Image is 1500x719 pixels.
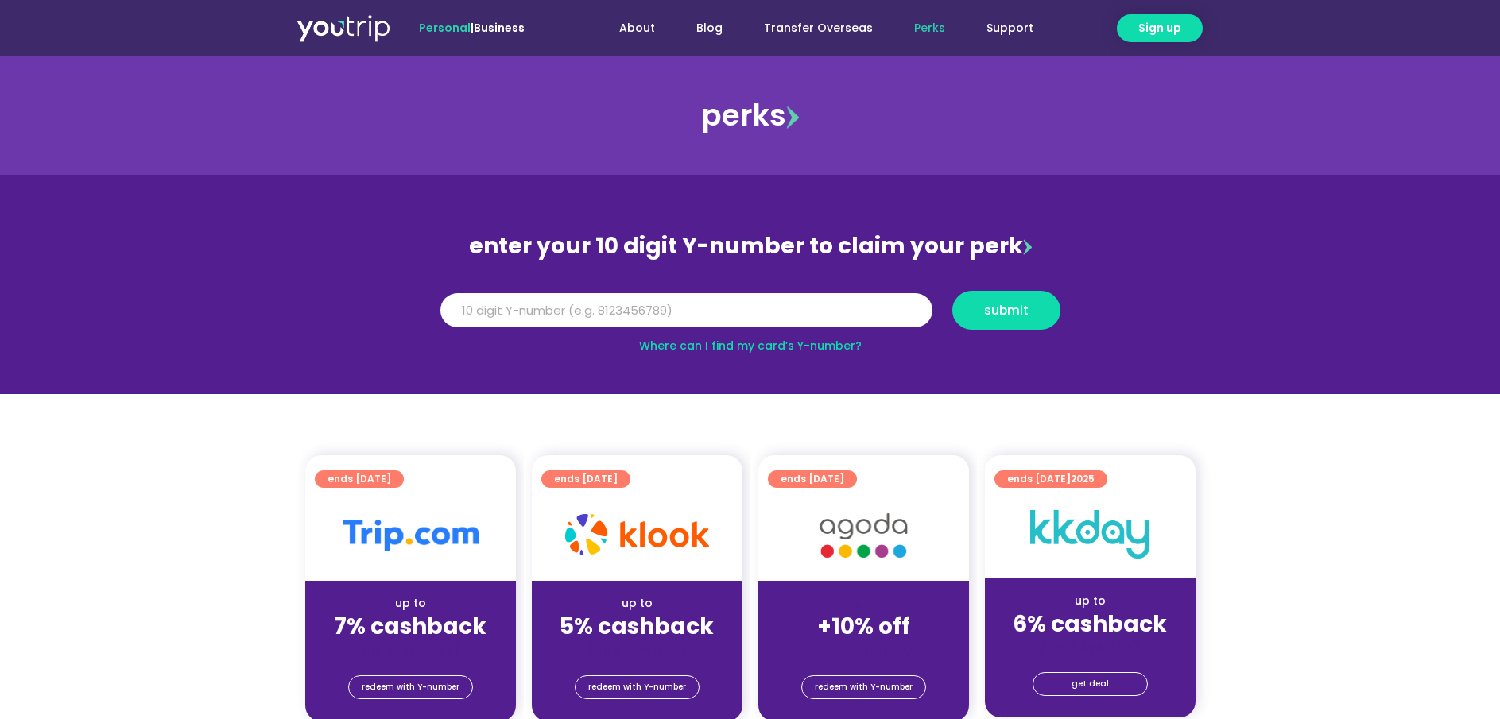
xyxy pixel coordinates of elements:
a: Perks [893,14,966,43]
a: get deal [1033,672,1148,696]
div: up to [545,595,730,612]
a: Where can I find my card’s Y-number? [639,338,862,354]
input: 10 digit Y-number (e.g. 8123456789) [440,293,932,328]
span: ends [DATE] [781,470,844,488]
span: get deal [1072,673,1109,695]
a: Business [474,20,525,36]
div: up to [318,595,503,612]
a: Sign up [1117,14,1203,42]
div: (for stays only) [771,641,956,658]
div: (for stays only) [318,641,503,658]
a: Transfer Overseas [743,14,893,43]
span: redeem with Y-number [815,676,913,698]
a: ends [DATE] [541,470,630,488]
strong: 5% cashback [560,611,714,642]
a: ends [DATE]2025 [994,470,1107,488]
a: Support [966,14,1054,43]
a: redeem with Y-number [801,675,926,699]
a: About [599,14,676,43]
a: Blog [676,14,743,43]
span: | [419,20,525,36]
button: submit [952,291,1060,330]
div: (for stays only) [998,639,1183,655]
div: up to [998,593,1183,609]
div: (for stays only) [545,641,730,658]
a: redeem with Y-number [575,675,700,699]
span: up to [849,595,878,611]
form: Y Number [440,291,1060,342]
span: 2025 [1071,472,1095,485]
strong: 6% cashback [1013,609,1167,640]
span: Sign up [1138,20,1181,37]
span: Personal [419,20,471,36]
a: redeem with Y-number [348,675,473,699]
a: ends [DATE] [315,470,404,488]
strong: 7% cashback [334,611,486,642]
div: enter your 10 digit Y-number to claim your perk [432,226,1068,267]
span: submit [984,304,1029,316]
span: ends [DATE] [554,470,618,488]
nav: Menu [568,14,1054,43]
span: redeem with Y-number [362,676,459,698]
span: redeem with Y-number [588,676,686,698]
span: ends [DATE] [1007,470,1095,488]
a: ends [DATE] [768,470,857,488]
span: ends [DATE] [328,470,391,488]
strong: +10% off [817,611,910,642]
